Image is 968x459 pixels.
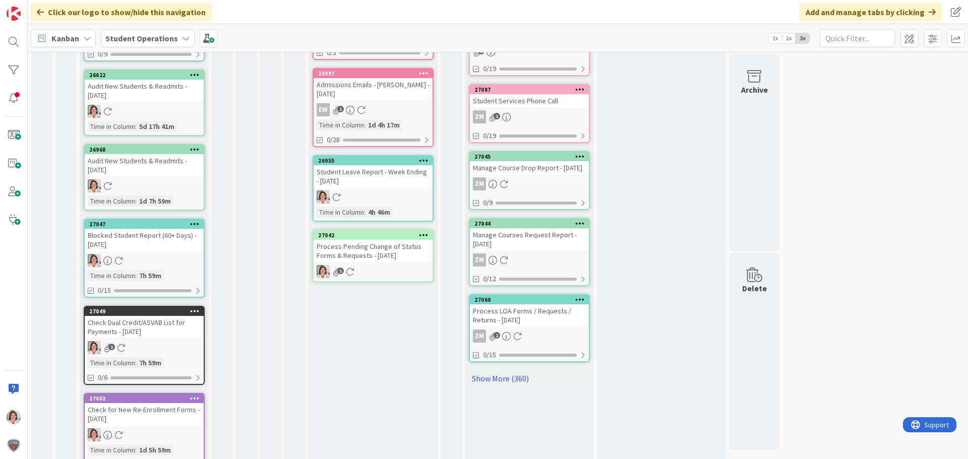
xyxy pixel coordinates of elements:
img: EW [317,265,330,278]
span: 2x [782,33,796,43]
span: : [135,357,137,368]
div: 26622Audit New Students & Readmits - [DATE] [85,71,204,102]
img: EW [317,190,330,204]
div: 26622 [89,72,204,79]
div: 4h 46m [366,207,393,218]
div: 27042 [318,232,433,239]
span: 0/3 [327,47,336,58]
div: Delete [742,282,767,294]
a: 26968Audit New Students & Readmits - [DATE]EWTime in Column:1d 7h 59m [84,144,205,211]
div: 27045Manage Course Drop Report - [DATE] [470,152,589,174]
div: 27042Process Pending Change of Status Forms & Requests - [DATE] [314,231,433,262]
div: 27045 [474,153,589,160]
span: 1 [337,268,344,274]
div: Time in Column [317,207,364,218]
div: ZM [473,110,486,123]
span: 0/19 [483,130,496,141]
div: 27049 [85,307,204,316]
div: Time in Column [317,119,364,130]
div: 27044 [470,219,589,228]
div: ZM [470,253,589,267]
div: Audit New Students & Readmits - [DATE] [85,154,204,176]
span: 1 [108,344,115,350]
div: 27042 [314,231,433,240]
span: 0/9 [483,198,493,208]
div: 26955 [318,157,433,164]
div: Process LOA Forms / Requests / Returns - [DATE] [470,304,589,326]
div: 5d 17h 41m [137,121,177,132]
div: 27045 [470,152,589,161]
span: 2 [494,332,500,339]
div: Time in Column [88,121,135,132]
div: 27087 [474,86,589,93]
div: EW [85,179,204,192]
span: : [135,444,137,455]
div: ZM [473,177,486,190]
span: 0/6 [98,372,107,383]
a: 27044Manage Courses Request Report - [DATE]ZM0/12 [469,218,590,286]
div: 26997 [314,69,433,78]
div: Click our logo to show/hide this navigation [31,3,212,21]
div: 27060 [474,296,589,303]
img: EW [88,428,101,441]
div: ZM [470,177,589,190]
div: Time in Column [88,270,135,281]
img: Visit kanbanzone.com [7,7,21,21]
div: 26997 [318,70,433,77]
span: Support [21,2,46,14]
div: ZM [470,330,589,343]
div: 27087Student Services Phone Call [470,85,589,107]
span: 0/15 [98,285,111,296]
div: 26955Student Leave Report - Week Ending - [DATE] [314,156,433,187]
span: 1 [337,106,344,112]
a: 27042Process Pending Change of Status Forms & Requests - [DATE]EW [313,230,434,282]
img: EW [7,410,21,424]
div: ZM [470,110,589,123]
div: 26968 [85,145,204,154]
div: ZM [473,330,486,343]
div: Check Dual Credit/ASVAB List for Payments - [DATE] [85,316,204,338]
div: 26968Audit New Students & Readmits - [DATE] [85,145,204,176]
div: 26622 [85,71,204,80]
span: : [364,119,366,130]
div: EW [85,105,204,118]
div: Add and manage tabs by clicking [800,3,942,21]
div: Archive [741,84,768,96]
span: 3x [796,33,809,43]
span: 1x [768,33,782,43]
div: 1d 5h 59m [137,444,173,455]
div: 27044 [474,220,589,227]
div: EW [317,103,330,116]
a: Show More (360) [469,370,590,386]
div: 27002 [89,395,204,402]
img: EW [88,105,101,118]
div: EW [85,341,204,354]
a: 27049Check Dual Credit/ASVAB List for Payments - [DATE]EWTime in Column:7h 59m0/6 [84,306,205,385]
span: 0/19 [483,63,496,74]
div: 27087 [470,85,589,94]
div: EW [85,428,204,441]
div: Check for New Re-Enrollment Forms - [DATE] [85,403,204,425]
div: Student Leave Report - Week Ending - [DATE] [314,165,433,187]
div: Manage Courses Request Report - [DATE] [470,228,589,250]
span: : [135,270,137,281]
div: 1d 4h 17m [366,119,402,130]
div: 26955 [314,156,433,165]
span: 0/15 [483,350,496,360]
span: Kanban [51,32,79,44]
div: Admissions Emails - [PERSON_NAME] - [DATE] [314,78,433,100]
img: EW [88,179,101,192]
div: 27047 [85,220,204,229]
a: 27087Student Services Phone CallZM0/19 [469,84,590,143]
a: 26997Admissions Emails - [PERSON_NAME] - [DATE]EWTime in Column:1d 4h 17m0/28 [313,68,434,147]
div: Audit New Students & Readmits - [DATE] [85,80,204,102]
div: Manage Course Drop Report - [DATE] [470,161,589,174]
div: Process Pending Change of Status Forms & Requests - [DATE] [314,240,433,262]
div: 27002 [85,394,204,403]
div: 27049Check Dual Credit/ASVAB List for Payments - [DATE] [85,307,204,338]
div: EW [314,103,433,116]
div: ZM [473,253,486,267]
span: : [135,195,137,207]
a: 27045Manage Course Drop Report - [DATE]ZM0/9 [469,151,590,210]
img: EW [88,341,101,354]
